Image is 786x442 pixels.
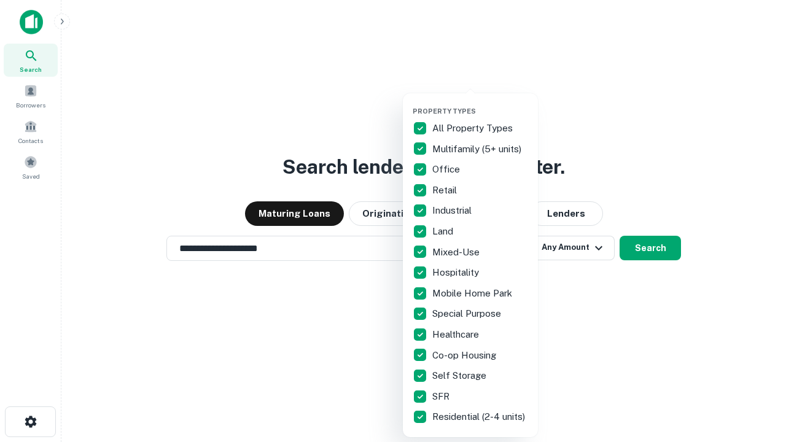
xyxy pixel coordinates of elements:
p: Self Storage [432,368,489,383]
span: Property Types [413,107,476,115]
p: Mobile Home Park [432,286,515,301]
p: Land [432,224,456,239]
p: Mixed-Use [432,245,482,260]
p: All Property Types [432,121,515,136]
p: Industrial [432,203,474,218]
p: Retail [432,183,459,198]
p: Healthcare [432,327,481,342]
p: Co-op Housing [432,348,499,363]
p: SFR [432,389,452,404]
p: Special Purpose [432,306,504,321]
p: Hospitality [432,265,481,280]
p: Office [432,162,462,177]
p: Residential (2-4 units) [432,409,527,424]
iframe: Chat Widget [725,344,786,403]
p: Multifamily (5+ units) [432,142,524,157]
